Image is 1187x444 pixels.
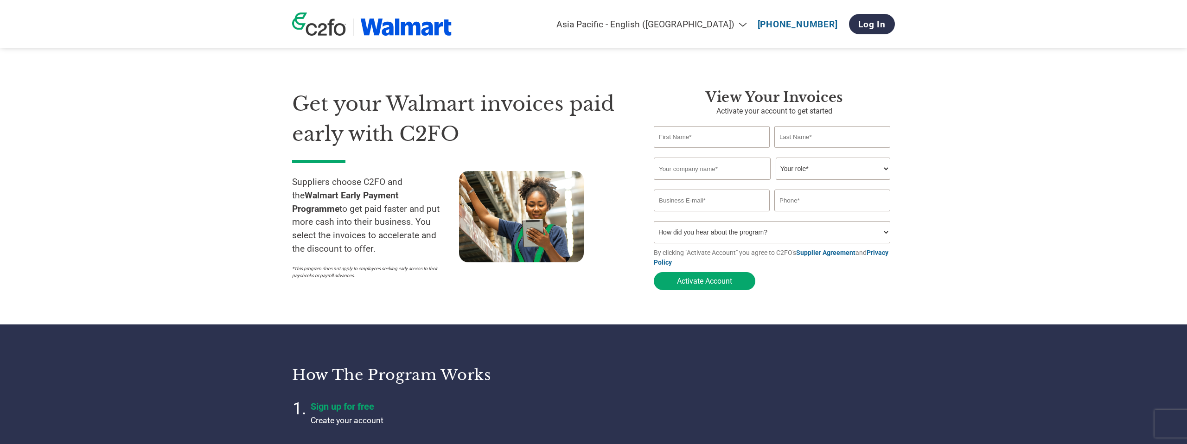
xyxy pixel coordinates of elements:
img: Walmart [360,19,452,36]
div: Invalid last name or last name is too long [774,149,890,154]
strong: Walmart Early Payment Programme [292,190,399,214]
p: Create your account [311,414,542,426]
input: Your company name* [654,158,771,180]
h1: Get your Walmart invoices paid early with C2FO [292,89,626,149]
h3: View your invoices [654,89,895,106]
img: c2fo logo [292,13,346,36]
p: By clicking "Activate Account" you agree to C2FO's and [654,248,895,267]
a: Log In [849,14,895,34]
a: [PHONE_NUMBER] [758,19,838,30]
input: Phone* [774,190,890,211]
input: Last Name* [774,126,890,148]
div: Invalid first name or first name is too long [654,149,770,154]
h3: How the program works [292,366,582,384]
div: Invalid company name or company name is too long [654,181,890,186]
input: First Name* [654,126,770,148]
select: Title/Role [776,158,890,180]
input: Invalid Email format [654,190,770,211]
div: Inavlid Phone Number [774,212,890,217]
a: Supplier Agreement [796,249,855,256]
p: Suppliers choose C2FO and the to get paid faster and put more cash into their business. You selec... [292,176,459,256]
p: Activate your account to get started [654,106,895,117]
button: Activate Account [654,272,755,290]
div: Inavlid Email Address [654,212,770,217]
h4: Sign up for free [311,401,542,412]
p: *This program does not apply to employees seeking early access to their paychecks or payroll adva... [292,265,450,279]
img: supply chain worker [459,171,584,262]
